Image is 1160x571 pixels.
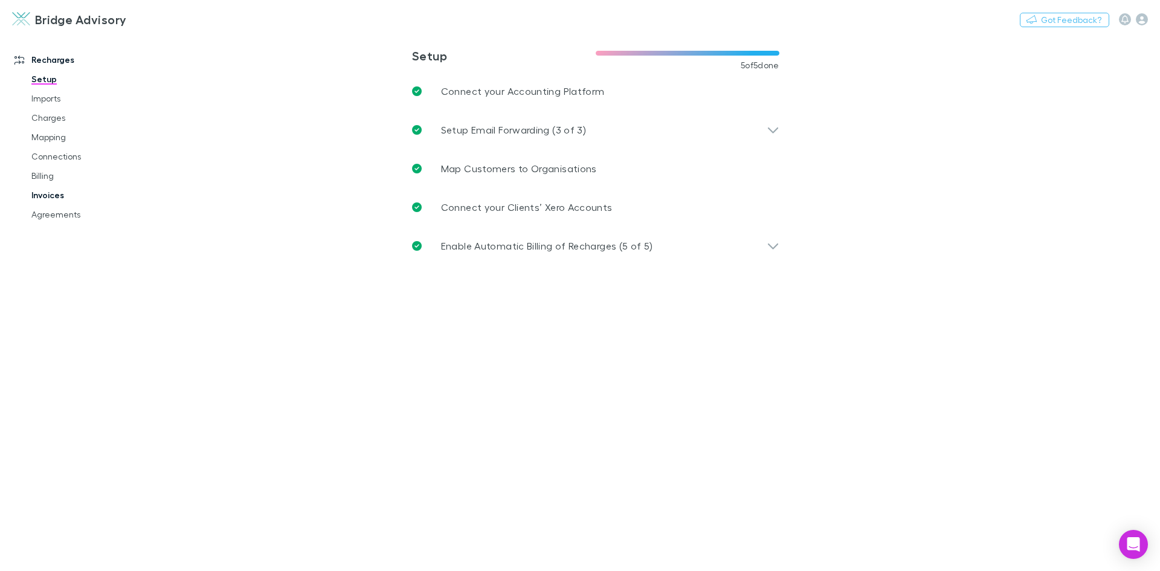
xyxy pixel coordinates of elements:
a: Mapping [19,127,163,147]
a: Setup [19,69,163,89]
p: Connect your Accounting Platform [441,84,605,98]
a: Connect your Accounting Platform [402,72,789,111]
span: 5 of 5 done [741,60,779,70]
div: Open Intercom Messenger [1119,530,1148,559]
a: Recharges [2,50,163,69]
p: Connect your Clients’ Xero Accounts [441,200,613,215]
p: Enable Automatic Billing of Recharges (5 of 5) [441,239,653,253]
a: Map Customers to Organisations [402,149,789,188]
p: Setup Email Forwarding (3 of 3) [441,123,586,137]
div: Enable Automatic Billing of Recharges (5 of 5) [402,227,789,265]
a: Agreements [19,205,163,224]
a: Billing [19,166,163,185]
button: Got Feedback? [1020,13,1109,27]
a: Connect your Clients’ Xero Accounts [402,188,789,227]
p: Map Customers to Organisations [441,161,597,176]
a: Invoices [19,185,163,205]
h3: Setup [412,48,596,63]
h3: Bridge Advisory [35,12,127,27]
a: Connections [19,147,163,166]
div: Setup Email Forwarding (3 of 3) [402,111,789,149]
a: Charges [19,108,163,127]
img: Bridge Advisory's Logo [12,12,30,27]
a: Imports [19,89,163,108]
a: Bridge Advisory [5,5,134,34]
